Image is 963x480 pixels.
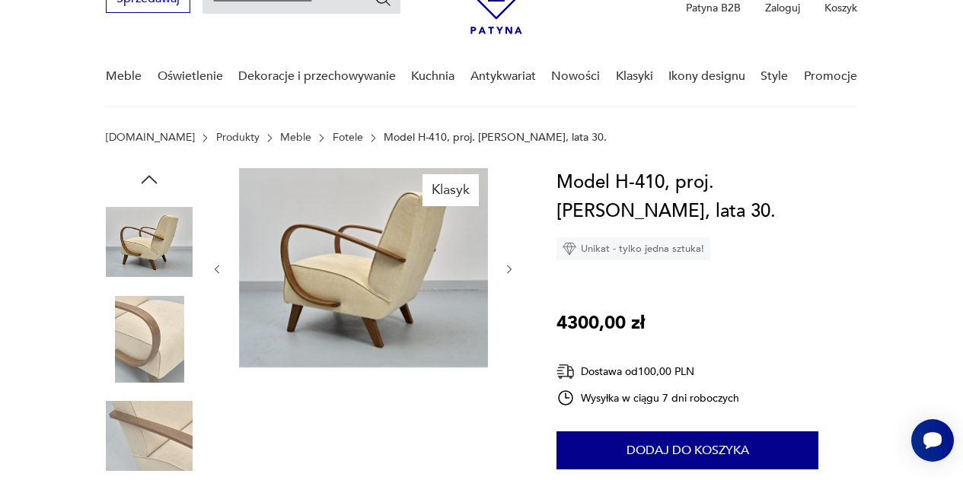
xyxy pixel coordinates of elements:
a: Promocje [804,47,857,106]
a: Ikony designu [668,47,745,106]
p: Zaloguj [765,1,800,15]
div: Klasyk [423,174,479,206]
div: Wysyłka w ciągu 7 dni roboczych [556,389,739,407]
div: Unikat - tylko jedna sztuka! [556,237,710,260]
button: Dodaj do koszyka [556,431,818,469]
img: Zdjęcie produktu Model H-410, proj. Jindrich Halabala, lata 30. [239,168,488,367]
a: Fotele [333,132,363,144]
a: Dekoracje i przechowywanie [238,47,396,106]
a: Produkty [216,132,260,144]
a: Nowości [551,47,600,106]
a: Style [761,47,788,106]
a: Kuchnia [411,47,454,106]
a: Meble [280,132,311,144]
a: Klasyki [616,47,653,106]
p: Koszyk [824,1,857,15]
p: Patyna B2B [686,1,741,15]
img: Zdjęcie produktu Model H-410, proj. Jindrich Halabala, lata 30. [106,393,193,479]
div: Dostawa od 100,00 PLN [556,362,739,381]
img: Ikona dostawy [556,362,575,381]
a: Meble [106,47,142,106]
img: Zdjęcie produktu Model H-410, proj. Jindrich Halabala, lata 30. [106,296,193,383]
a: Antykwariat [470,47,536,106]
p: Model H-410, proj. [PERSON_NAME], lata 30. [384,132,607,144]
img: Zdjęcie produktu Model H-410, proj. Jindrich Halabala, lata 30. [106,199,193,285]
img: Ikona diamentu [563,242,576,256]
p: 4300,00 zł [556,309,645,338]
a: Oświetlenie [158,47,223,106]
iframe: Smartsupp widget button [911,419,954,462]
h1: Model H-410, proj. [PERSON_NAME], lata 30. [556,168,857,226]
a: [DOMAIN_NAME] [106,132,195,144]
